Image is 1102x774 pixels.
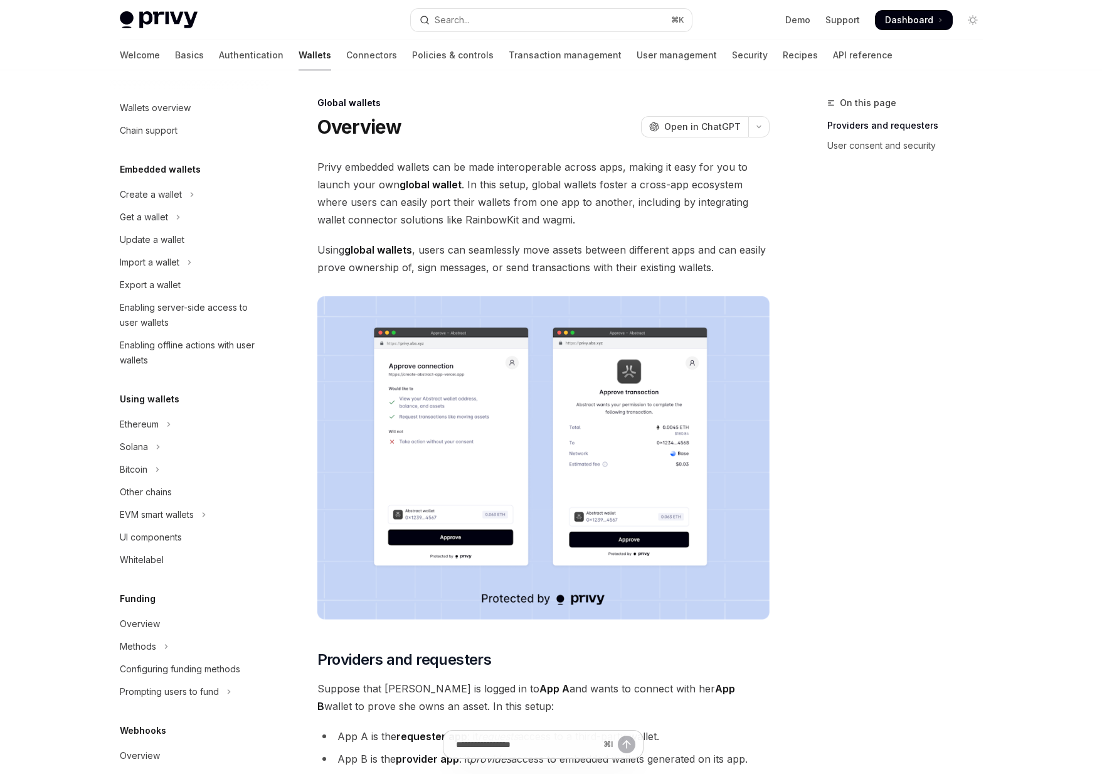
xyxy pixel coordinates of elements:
button: Toggle Ethereum section [110,413,270,436]
a: User consent and security [827,136,993,156]
img: images/Crossapp.png [317,296,770,620]
input: Ask a question... [456,731,598,758]
a: User management [637,40,717,70]
span: ⌘ K [671,15,684,25]
a: API reference [833,40,893,70]
button: Toggle Prompting users to fund section [110,680,270,703]
button: Toggle EVM smart wallets section [110,503,270,526]
a: Policies & controls [412,40,494,70]
div: UI components [120,530,182,545]
span: Suppose that [PERSON_NAME] is logged in to and wants to connect with her wallet to prove she owns... [317,680,770,715]
a: Welcome [120,40,160,70]
div: Wallets overview [120,100,191,116]
button: Toggle Get a wallet section [110,206,270,228]
a: Authentication [219,40,283,70]
h5: Embedded wallets [120,162,201,177]
div: Overview [120,748,160,763]
div: Search... [435,13,470,28]
a: Support [825,14,860,26]
span: Using , users can seamlessly move assets between different apps and can easily prove ownership of... [317,241,770,276]
span: On this page [840,95,896,110]
a: Demo [785,14,810,26]
a: Chain support [110,119,270,142]
a: Overview [110,613,270,635]
button: Toggle Bitcoin section [110,458,270,481]
div: Global wallets [317,97,770,109]
a: Connectors [346,40,397,70]
div: Chain support [120,123,177,138]
button: Toggle Create a wallet section [110,183,270,206]
a: Security [732,40,768,70]
div: Enabling server-side access to user wallets [120,300,263,330]
div: EVM smart wallets [120,507,194,522]
a: Update a wallet [110,228,270,251]
a: Export a wallet [110,274,270,296]
a: Providers and requesters [827,116,993,136]
button: Toggle Methods section [110,635,270,658]
button: Toggle dark mode [963,10,983,30]
div: Update a wallet [120,232,184,247]
button: Send message [618,736,635,753]
span: Open in ChatGPT [664,121,741,133]
button: Open in ChatGPT [641,116,748,137]
span: Providers and requesters [317,650,492,670]
strong: App B [317,682,735,712]
h1: Overview [317,116,402,138]
div: Other chains [120,485,172,500]
a: Dashboard [875,10,953,30]
a: Enabling offline actions with user wallets [110,334,270,372]
span: Dashboard [885,14,933,26]
div: Whitelabel [120,552,164,567]
button: Toggle Import a wallet section [110,251,270,274]
a: UI components [110,526,270,549]
div: Import a wallet [120,255,179,270]
a: Configuring funding methods [110,658,270,680]
div: Prompting users to fund [120,684,219,699]
h5: Using wallets [120,392,179,407]
button: Toggle Solana section [110,436,270,458]
div: Ethereum [120,417,159,432]
a: Recipes [783,40,818,70]
div: Configuring funding methods [120,662,240,677]
a: Whitelabel [110,549,270,571]
button: Open search [411,9,692,31]
strong: global wallets [344,244,412,256]
div: Overview [120,616,160,632]
div: Bitcoin [120,462,147,477]
h5: Webhooks [120,723,166,738]
div: Create a wallet [120,187,182,202]
a: Other chains [110,481,270,503]
div: Get a wallet [120,210,168,225]
strong: global wallet [400,178,462,191]
div: Enabling offline actions with user wallets [120,338,263,368]
a: Basics [175,40,204,70]
a: Enabling server-side access to user wallets [110,296,270,334]
span: Privy embedded wallets can be made interoperable across apps, making it easy for you to launch yo... [317,158,770,228]
a: Wallets overview [110,97,270,119]
h5: Funding [120,591,156,606]
div: Solana [120,439,148,454]
div: Methods [120,639,156,654]
div: Export a wallet [120,277,181,293]
a: Wallets [299,40,331,70]
strong: App A [539,682,570,695]
a: Transaction management [509,40,622,70]
a: Overview [110,744,270,767]
img: light logo [120,11,198,29]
